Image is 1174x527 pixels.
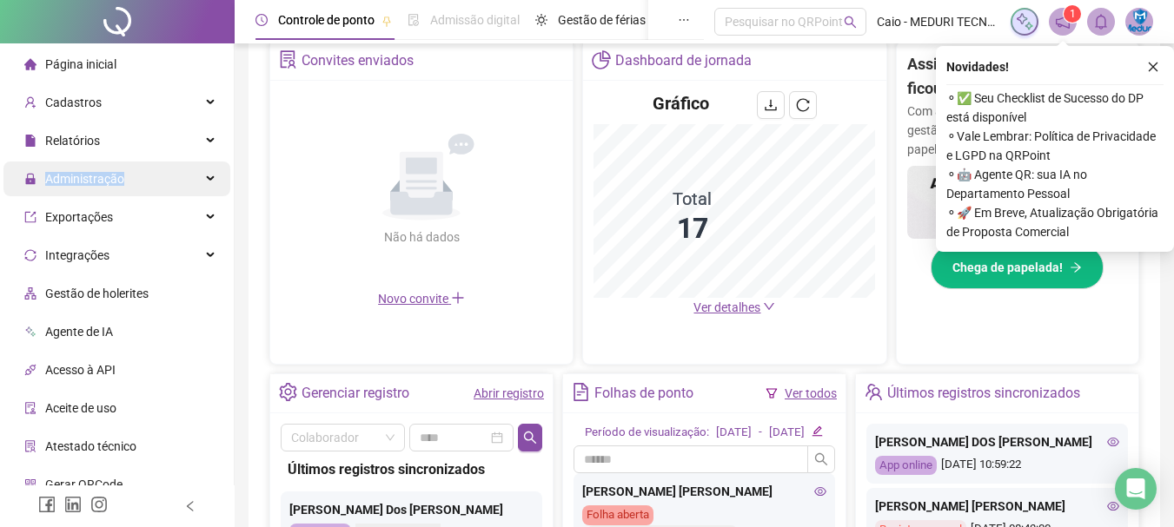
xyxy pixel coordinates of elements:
img: banner%2F02c71560-61a6-44d4-94b9-c8ab97240462.png [907,166,1128,240]
span: facebook [38,496,56,513]
div: Convites enviados [302,46,414,76]
span: eye [1107,436,1119,448]
span: left [184,500,196,512]
p: Com a Assinatura Digital da QR, sua gestão fica mais ágil, segura e sem papelada. [907,102,1128,159]
span: Administração [45,172,124,186]
span: Atestado técnico [45,439,136,453]
span: ⚬ Vale Lembrar: Política de Privacidade e LGPD na QRPoint [946,127,1164,165]
span: 1 [1070,8,1076,20]
div: [PERSON_NAME] [PERSON_NAME] [875,497,1119,516]
span: Ver detalhes [693,300,760,314]
div: Não há dados [342,227,501,247]
span: apartment [24,287,36,300]
button: Chega de papelada! [931,246,1104,289]
span: bell [1093,14,1109,30]
div: Folhas de ponto [594,379,693,408]
span: lock [24,173,36,185]
span: edit [812,425,823,437]
span: pushpin [381,16,392,26]
span: home [24,58,36,70]
sup: 1 [1064,5,1081,23]
span: filter [766,387,778,399]
span: Página inicial [45,57,116,71]
div: [DATE] [716,424,752,442]
span: search [523,431,537,445]
div: - [759,424,762,442]
span: Aceite de uso [45,401,116,415]
span: solution [279,50,297,69]
span: clock-circle [255,14,268,26]
span: eye [1107,500,1119,512]
span: download [764,98,778,112]
span: file-done [408,14,420,26]
div: Últimos registros sincronizados [288,458,535,480]
span: sync [24,249,36,261]
div: [PERSON_NAME] DOS [PERSON_NAME] [875,432,1119,451]
span: solution [24,440,36,452]
div: Folha aberta [582,505,653,525]
h2: Assinar ponto na mão? Isso ficou no passado! [907,52,1128,102]
span: Admissão digital [430,13,520,27]
span: qrcode [24,478,36,491]
span: Exportações [45,210,113,224]
span: file [24,135,36,147]
div: [PERSON_NAME] [PERSON_NAME] [582,482,826,501]
span: user-add [24,96,36,109]
span: audit [24,402,36,414]
span: Novidades ! [946,57,1009,76]
span: Novo convite [378,292,465,306]
span: Caio - MEDURI TECNOLOGIA EM SEGURANÇA [877,12,1000,31]
span: instagram [90,496,108,513]
span: reload [796,98,810,112]
div: Últimos registros sincronizados [887,379,1080,408]
span: team [865,383,883,401]
span: ⚬ 🚀 Em Breve, Atualização Obrigatória de Proposta Comercial [946,203,1164,241]
span: Acesso à API [45,363,116,377]
span: Controle de ponto [278,13,375,27]
div: Período de visualização: [585,424,709,442]
h4: Gráfico [653,91,709,115]
span: ⚬ ✅ Seu Checklist de Sucesso do DP está disponível [946,89,1164,127]
span: Gestão de holerites [45,287,149,300]
span: ⚬ 🤖 Agente QR: sua IA no Departamento Pessoal [946,165,1164,203]
span: notification [1055,14,1071,30]
span: Cadastros [45,96,102,109]
span: export [24,211,36,223]
div: Dashboard de jornada [615,46,752,76]
span: Integrações [45,248,109,262]
span: api [24,364,36,376]
div: Open Intercom Messenger [1115,468,1157,510]
span: Relatórios [45,134,100,148]
div: [DATE] 10:59:22 [875,456,1119,476]
span: down [763,300,775,313]
div: Gerenciar registro [302,379,409,408]
span: pie-chart [592,50,610,69]
div: App online [875,456,937,476]
span: sun [535,14,547,26]
span: setting [279,383,297,401]
a: Ver detalhes down [693,300,775,314]
span: arrow-right [1070,261,1082,273]
span: file-text [572,383,590,401]
a: Abrir registro [474,386,544,400]
span: close [1147,61,1159,73]
span: Gestão de férias [558,13,646,27]
span: search [814,452,828,466]
span: eye [814,485,826,497]
span: search [844,16,857,29]
span: Chega de papelada! [952,258,1063,277]
img: sparkle-icon.fc2bf0ac1784a2077858766a79e2daf3.svg [1015,12,1034,31]
a: Ver todos [785,386,837,400]
span: plus [451,291,465,305]
span: ellipsis [678,14,690,26]
div: [DATE] [769,424,805,442]
span: linkedin [64,496,82,513]
div: [PERSON_NAME] Dos [PERSON_NAME] [289,500,534,519]
img: 31116 [1126,9,1152,35]
span: Agente de IA [45,325,113,339]
span: Gerar QRCode [45,478,123,491]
